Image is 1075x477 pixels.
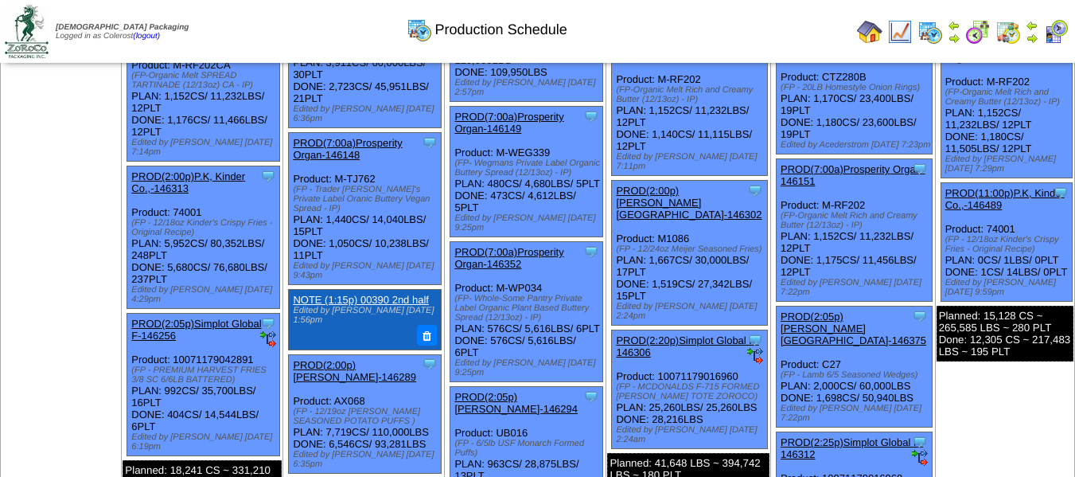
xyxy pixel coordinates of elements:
[948,32,960,45] img: arrowright.gif
[289,354,442,473] div: Product: AX068 PLAN: 7,719CS / 110,000LBS DONE: 6,546CS / 93,281LBS
[945,187,1065,211] a: PROD(11:00p)P.K, Kinder Co.,-146489
[612,33,767,176] div: Product: M-RF202 PLAN: 1,152CS / 11,232LBS / 12PLT DONE: 1,140CS / 11,115LBS / 12PLT
[131,285,279,304] div: Edited by [PERSON_NAME] [DATE] 4:29pm
[293,104,441,123] div: Edited by [PERSON_NAME] [DATE] 6:36pm
[781,278,931,297] div: Edited by [PERSON_NAME] [DATE] 7:22pm
[131,218,279,237] div: (FP - 12/18oz Kinder's Crispy Fries - Original Recipe)
[887,19,913,45] img: line_graph.gif
[912,434,928,450] img: Tooltip
[781,140,931,150] div: Edited by Acederstrom [DATE] 7:23pm
[454,111,563,135] a: PROD(7:00a)Prosperity Organ-146149
[781,83,931,92] div: (FP - 20LB Homestyle Onion Rings)
[417,325,438,346] button: Delete Note
[56,23,189,41] span: Logged in as Colerost
[454,294,602,323] div: (FP- Whole-Some Pantry Private Label Organic Plant Based Buttery Spread (12/13oz) - IP)
[1026,32,1038,45] img: arrowright.gif
[454,358,602,377] div: Edited by [PERSON_NAME] [DATE] 9:25pm
[127,19,280,162] div: Product: M-RF202CA PLAN: 1,152CS / 11,232LBS / 12PLT DONE: 1,176CS / 11,466LBS / 12PLT
[422,135,438,151] img: Tooltip
[454,213,602,233] div: Edited by [PERSON_NAME] [DATE] 9:25pm
[965,19,991,45] img: calendarblend.gif
[781,370,931,380] div: (FP - Lamb 6/5 Seasoned Wedges)
[937,306,1073,362] div: Planned: 15,128 CS ~ 265,585 LBS ~ 280 PLT Done: 12,305 CS ~ 217,483 LBS ~ 195 PLT
[941,36,1072,178] div: Product: M-RF202 PLAN: 1,152CS / 11,232LBS / 12PLT DONE: 1,180CS / 11,505LBS / 12PLT
[131,170,245,194] a: PROD(2:00p)P.K, Kinder Co.,-146313
[260,315,276,331] img: Tooltip
[293,261,441,280] div: Edited by [PERSON_NAME] [DATE] 9:43pm
[616,85,766,104] div: (FP-Organic Melt Rich and Creamy Butter (12/13oz) - IP)
[56,23,189,32] span: [DEMOGRAPHIC_DATA] Packaging
[616,185,761,221] a: PROD(2:00p)[PERSON_NAME][GEOGRAPHIC_DATA]-146302
[616,152,766,171] div: Edited by [PERSON_NAME] [DATE] 7:11pm
[583,108,599,124] img: Tooltip
[127,314,280,456] div: Product: 10071179042891 PLAN: 992CS / 35,700LBS / 16PLT DONE: 404CS / 14,544LBS / 6PLT
[454,158,602,178] div: (FP- Wegmans Private Label Organic Buttery Spread (12/13oz) - IP)
[616,244,766,254] div: (FP - 12/24oz Meijer Seasoned Fries)
[945,278,1072,297] div: Edited by [PERSON_NAME] [DATE] 9:59pm
[422,356,438,372] img: Tooltip
[293,185,441,213] div: (FP - Trader [PERSON_NAME]'s Private Label Oranic Buttery Vegan Spread - IP)
[293,450,441,469] div: Edited by [PERSON_NAME] [DATE] 6:35pm
[454,246,563,270] a: PROD(7:00a)Prosperity Organ-146352
[260,331,276,347] img: ediSmall.gif
[260,168,276,184] img: Tooltip
[131,366,279,385] div: (FP - PREMIUM HARVEST FRIES 3/8 SC 6/6LB BATTERED)
[777,307,932,428] div: Product: C27 PLAN: 2,000CS / 60,000LBS DONE: 1,698CS / 50,940LBS
[912,308,928,324] img: Tooltip
[945,88,1072,107] div: (FP-Organic Melt Rich and Creamy Butter (12/13oz) - IP)
[5,5,49,58] img: zoroco-logo-small.webp
[612,181,767,326] div: Product: M1086 PLAN: 1,667CS / 30,000LBS / 17PLT DONE: 1,519CS / 27,342LBS / 15PLT
[995,19,1021,45] img: calendarinout.gif
[435,22,567,38] span: Production Schedule
[781,211,931,230] div: (FP-Organic Melt Rich and Creamy Butter (12/13oz) - IP)
[293,306,435,325] div: Edited by [PERSON_NAME] [DATE] 1:56pm
[450,242,603,382] div: Product: M-WP034 PLAN: 576CS / 5,616LBS / 6PLT DONE: 576CS / 5,616LBS / 6PLT
[857,19,882,45] img: home.gif
[1026,19,1038,32] img: arrowleft.gif
[131,432,279,452] div: Edited by [PERSON_NAME] [DATE] 6:19pm
[131,71,279,90] div: (FP-Organic Melt SPREAD TARTINADE (12/13oz) CA - IP)
[747,348,763,364] img: ediSmall.gif
[1053,185,1069,201] img: Tooltip
[1043,19,1069,45] img: calendarcustomer.gif
[583,389,599,405] img: Tooltip
[912,450,928,466] img: ediSmall.gif
[293,359,416,383] a: PROD(2:00p)[PERSON_NAME]-146289
[293,137,402,161] a: PROD(7:00a)Prosperity Organ-146148
[912,161,928,177] img: Tooltip
[289,133,442,285] div: Product: M-TJ762 PLAN: 1,440CS / 14,040LBS / 15PLT DONE: 1,050CS / 10,238LBS / 11PLT
[133,32,160,41] a: (logout)
[948,19,960,32] img: arrowleft.gif
[293,407,441,426] div: (FP - 12/19oz [PERSON_NAME] SEASONED POTATO PUFFS )
[293,294,429,306] a: NOTE (1:15p) 00390 2nd half
[616,382,766,401] div: (FP - MCDONALDS F-715 FORMED [PERSON_NAME] TOTE ZOROCO)
[777,31,932,154] div: Product: CTZ280B PLAN: 1,170CS / 23,400LBS / 19PLT DONE: 1,180CS / 23,600LBS / 19PLT
[454,78,602,97] div: Edited by [PERSON_NAME] [DATE] 2:57pm
[747,332,763,348] img: Tooltip
[781,436,923,460] a: PROD(2:25p)Simplot Global F-146312
[941,183,1072,302] div: Product: 74001 PLAN: 0CS / 1LBS / 0PLT DONE: 1CS / 14LBS / 0PLT
[583,244,599,260] img: Tooltip
[781,311,926,346] a: PROD(2:05p)[PERSON_NAME][GEOGRAPHIC_DATA]-146375
[945,154,1072,174] div: Edited by [PERSON_NAME] [DATE] 7:29pm
[945,235,1072,254] div: (FP - 12/18oz Kinder's Crispy Fries - Original Recipe)
[454,391,578,415] a: PROD(2:05p)[PERSON_NAME]-146294
[450,107,603,237] div: Product: M-WEG339 PLAN: 480CS / 4,680LBS / 5PLT DONE: 473CS / 4,612LBS / 5PLT
[777,159,932,302] div: Product: M-RF202 PLAN: 1,152CS / 11,232LBS / 12PLT DONE: 1,175CS / 11,456LBS / 12PLT
[407,17,432,42] img: calendarprod.gif
[616,425,766,444] div: Edited by [PERSON_NAME] [DATE] 2:24am
[781,404,931,423] div: Edited by [PERSON_NAME] [DATE] 7:22pm
[747,182,763,198] img: Tooltip
[131,318,261,342] a: PROD(2:05p)Simplot Global F-146256
[127,166,280,309] div: Product: 74001 PLAN: 5,952CS / 80,352LBS / 248PLT DONE: 5,680CS / 76,680LBS / 237PLT
[616,302,766,321] div: Edited by [PERSON_NAME] [DATE] 2:24pm
[917,19,943,45] img: calendarprod.gif
[616,334,758,358] a: PROD(2:20p)Simplot Global F-146306
[612,330,767,449] div: Product: 10071179016960 PLAN: 25,260LBS / 25,260LBS DONE: 28,216LBS
[454,439,602,458] div: (FP - 6/5lb USF Monarch Formed Puffs)
[131,138,279,157] div: Edited by [PERSON_NAME] [DATE] 7:14pm
[781,163,925,187] a: PROD(7:00a)Prosperity Organ-146151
